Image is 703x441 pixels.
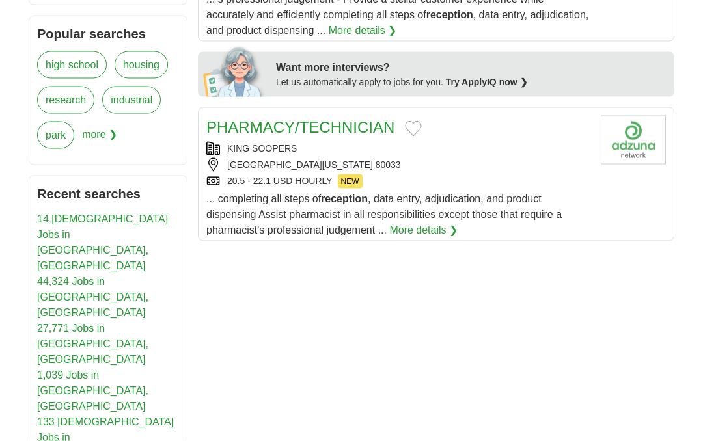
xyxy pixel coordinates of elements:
div: [GEOGRAPHIC_DATA][US_STATE] 80033 [206,158,590,172]
a: More details ❯ [329,23,397,38]
span: more ❯ [82,122,117,157]
span: ... completing all steps of , data entry, adjudication, and product dispensing Assist pharmacist ... [206,193,562,235]
strong: reception [426,9,473,20]
img: King Soopers logo [601,116,666,165]
span: NEW [338,174,363,189]
a: park [37,122,74,149]
a: high school [37,51,107,79]
button: Add to favorite jobs [405,121,422,137]
div: Want more interviews? [276,60,667,75]
div: 20.5 - 22.1 USD HOURLY [206,174,590,189]
h2: Popular searches [37,24,179,44]
a: Try ApplyIQ now ❯ [446,77,528,87]
a: PHARMACY/TECHNICIAN [206,118,394,136]
a: industrial [102,87,161,114]
a: KING SOOPERS [227,143,297,154]
a: 44,324 Jobs in [GEOGRAPHIC_DATA], [GEOGRAPHIC_DATA] [37,276,148,318]
a: More details ❯ [389,222,458,238]
img: apply-iq-scientist.png [203,45,266,97]
a: 27,771 Jobs in [GEOGRAPHIC_DATA], [GEOGRAPHIC_DATA] [37,323,148,365]
a: 1,039 Jobs in [GEOGRAPHIC_DATA], [GEOGRAPHIC_DATA] [37,369,148,412]
strong: reception [321,193,368,204]
a: 14 [DEMOGRAPHIC_DATA] Jobs in [GEOGRAPHIC_DATA], [GEOGRAPHIC_DATA] [37,213,168,271]
a: research [37,87,94,114]
a: housing [115,51,168,79]
h2: Recent searches [37,184,179,204]
div: Let us automatically apply to jobs for you. [276,75,667,89]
